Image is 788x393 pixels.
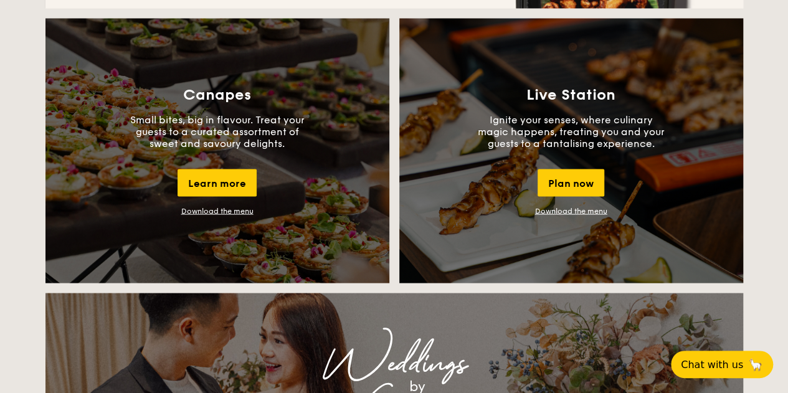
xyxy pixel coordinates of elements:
p: Ignite your senses, where culinary magic happens, treating you and your guests to a tantalising e... [478,113,665,149]
button: Chat with us🦙 [671,351,773,378]
a: Download the menu [535,206,607,215]
p: Small bites, big in flavour. Treat your guests to a curated assortment of sweet and savoury delig... [124,113,311,149]
span: 🦙 [748,357,763,372]
h3: Canapes [183,86,251,103]
h3: Live Station [526,86,615,103]
div: Learn more [178,169,257,196]
span: Chat with us [681,359,743,371]
div: Weddings [155,353,634,375]
div: Plan now [538,169,604,196]
a: Download the menu [181,206,254,215]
